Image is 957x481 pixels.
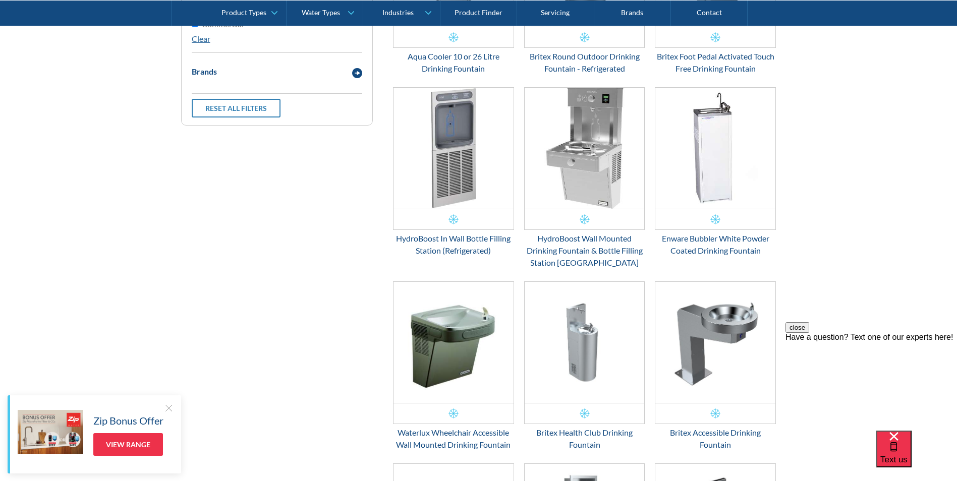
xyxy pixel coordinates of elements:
a: Clear [192,34,210,43]
div: Waterlux Wheelchair Accessible Wall Mounted Drinking Fountain [393,427,514,451]
div: HydroBoost Wall Mounted Drinking Fountain & Bottle Filling Station [GEOGRAPHIC_DATA] [524,232,645,269]
div: Britex Round Outdoor Drinking Fountain - Refrigerated [524,50,645,75]
div: Industries [382,8,414,17]
div: HydroBoost In Wall Bottle Filling Station (Refrigerated) [393,232,514,257]
a: Reset all filters [192,99,280,117]
div: Britex Health Club Drinking Fountain [524,427,645,451]
div: Aqua Cooler 10 or 26 Litre Drinking Fountain [393,50,514,75]
img: HydroBoost Wall Mounted Drinking Fountain & Bottle Filling Station Vandal Resistant [525,88,645,209]
img: HydroBoost In Wall Bottle Filling Station (Refrigerated) [393,88,514,209]
a: Enware Bubbler White Powder Coated Drinking FountainEnware Bubbler White Powder Coated Drinking F... [655,87,776,257]
img: Britex Accessible Drinking Fountain [655,282,775,403]
div: Britex Foot Pedal Activated Touch Free Drinking Fountain [655,50,776,75]
img: Britex Health Club Drinking Fountain [525,282,645,403]
div: Water Types [302,8,340,17]
div: Enware Bubbler White Powder Coated Drinking Fountain [655,232,776,257]
div: Product Types [221,8,266,17]
a: HydroBoost Wall Mounted Drinking Fountain & Bottle Filling Station Vandal ResistantHydroBoost Wal... [524,87,645,269]
a: Waterlux Wheelchair Accessible Wall Mounted Drinking FountainWaterlux Wheelchair Accessible Wall ... [393,281,514,451]
iframe: podium webchat widget prompt [785,322,957,443]
a: Britex Accessible Drinking FountainBritex Accessible Drinking Fountain [655,281,776,451]
a: View Range [93,433,163,456]
iframe: podium webchat widget bubble [876,431,957,481]
div: Britex Accessible Drinking Fountain [655,427,776,451]
img: Enware Bubbler White Powder Coated Drinking Fountain [655,88,775,209]
img: Waterlux Wheelchair Accessible Wall Mounted Drinking Fountain [393,282,514,403]
div: Brands [192,66,217,78]
h5: Zip Bonus Offer [93,413,163,428]
a: Britex Health Club Drinking FountainBritex Health Club Drinking Fountain [524,281,645,451]
img: Zip Bonus Offer [18,410,83,454]
a: HydroBoost In Wall Bottle Filling Station (Refrigerated)HydroBoost In Wall Bottle Filling Station... [393,87,514,257]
